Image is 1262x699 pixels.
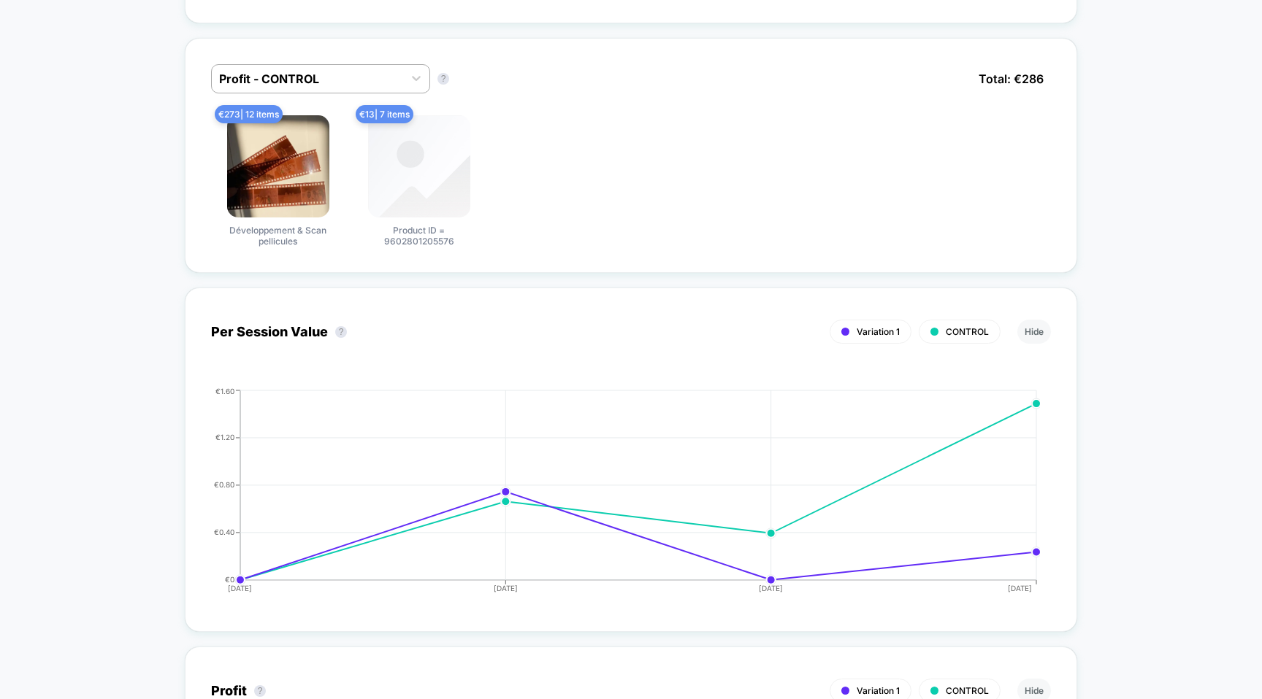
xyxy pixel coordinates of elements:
img: Développement & Scan pellicules [227,115,329,217]
button: ? [335,326,347,338]
tspan: [DATE] [228,584,252,592]
tspan: €0.40 [214,528,234,536]
tspan: €0 [225,575,234,584]
span: Développement & Scan pellicules [223,225,333,247]
tspan: [DATE] [1008,584,1032,592]
tspan: €0.80 [214,480,234,489]
button: ? [437,73,449,85]
tspan: [DATE] [759,584,783,592]
span: € 273 | 12 items [215,105,283,123]
tspan: [DATE] [494,584,518,592]
tspan: €1.20 [215,433,234,441]
span: € 13 | 7 items [356,105,413,123]
tspan: €1.60 [215,386,234,395]
span: CONTROL [946,326,989,337]
span: Total: € 286 [971,64,1051,93]
span: CONTROL [946,685,989,696]
span: Product ID = 9602801205576 [364,225,474,247]
span: Variation 1 [857,685,900,696]
span: Variation 1 [857,326,900,337]
button: Hide [1017,320,1051,344]
img: Product ID = 9602801205576 [368,115,470,217]
div: PER_SESSION_VALUE [196,387,1036,606]
button: ? [254,685,266,697]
